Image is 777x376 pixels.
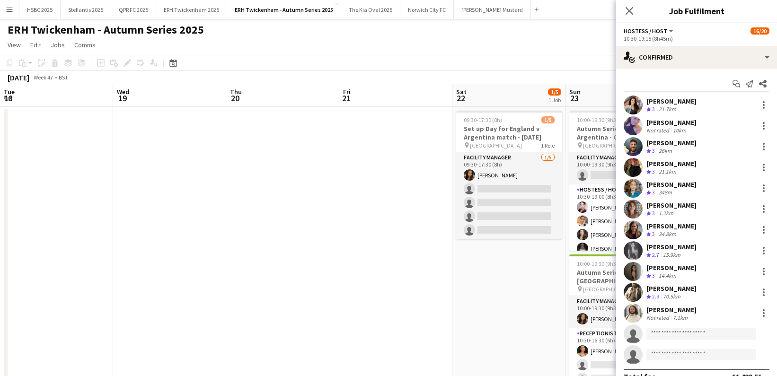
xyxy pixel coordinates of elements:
span: 3 [652,189,655,196]
div: 21.1km [657,168,678,176]
div: 15.9km [661,251,682,259]
div: [PERSON_NAME] [646,263,697,272]
span: 3 [652,230,655,237]
div: Not rated [646,314,671,321]
a: Edit [26,39,45,51]
div: [PERSON_NAME] [646,306,697,314]
span: Hostess / Host [624,27,667,35]
div: 10:30-19:15 (8h45m) [624,35,769,42]
span: Tue [4,87,15,96]
a: Jobs [47,39,69,51]
div: [PERSON_NAME] [646,201,697,210]
h3: Set up Day for England v Argentina match - [DATE] [456,124,562,141]
div: 34.8km [657,230,678,238]
button: ERH Twickenham - Autumn Series 2025 [227,0,341,19]
div: BST [59,74,68,81]
h3: Autumn Series [GEOGRAPHIC_DATA] v [GEOGRAPHIC_DATA]- Gate 1 ([GEOGRAPHIC_DATA]) - [DATE] [569,268,675,285]
div: [PERSON_NAME] [646,139,697,147]
span: Sun [569,87,581,96]
span: 16/20 [751,27,769,35]
span: 10:00-19:30 (9h30m) [577,116,626,123]
button: HSBC 2025 [19,0,61,19]
span: 21 [342,93,351,104]
span: 09:30-17:30 (8h) [464,116,502,123]
div: 348m [657,189,674,197]
h3: Autumn Series England v Argentina - Captain's Club (North Stand) - [DATE] [569,124,675,141]
span: 3 [652,147,655,154]
span: 2.7 [652,251,659,258]
span: 3 [652,168,655,175]
span: 1/5 [541,116,555,123]
app-card-role: Facility Manager0/110:00-19:30 (9h30m) [569,152,675,184]
app-card-role: Facility Manager1/110:00-19:30 (9h30m)[PERSON_NAME] [569,296,675,328]
h3: Job Fulfilment [616,5,777,17]
span: 22 [455,93,467,104]
span: 18 [2,93,15,104]
div: 10km [671,127,688,134]
button: Norwich City FC [400,0,454,19]
span: 2.9 [652,293,659,300]
button: [PERSON_NAME] Mustard [454,0,531,19]
div: 70.5km [661,293,682,301]
span: 23 [568,93,581,104]
app-job-card: 09:30-17:30 (8h)1/5Set up Day for England v Argentina match - [DATE] [GEOGRAPHIC_DATA]1 RoleFacil... [456,111,562,239]
div: [PERSON_NAME] [646,222,697,230]
div: 26km [657,147,674,155]
span: [GEOGRAPHIC_DATA] [583,286,635,293]
div: 1.2km [657,210,675,218]
div: 1 Job [548,96,561,104]
div: Confirmed [616,46,777,69]
div: 7.1km [671,314,689,321]
span: 3 [652,210,655,217]
button: Hostess / Host [624,27,675,35]
span: 1/5 [548,88,561,96]
span: [GEOGRAPHIC_DATA] [470,142,522,149]
div: 14.4km [657,272,678,280]
span: Week 47 [31,74,55,81]
div: [PERSON_NAME] [646,159,697,168]
span: Fri [343,87,351,96]
div: [PERSON_NAME] [646,284,697,293]
span: Sat [456,87,467,96]
div: [PERSON_NAME] [646,97,697,105]
span: 3 [652,105,655,113]
span: Wed [117,87,129,96]
div: 21.7km [657,105,678,114]
div: [PERSON_NAME] [646,118,697,127]
span: [GEOGRAPHIC_DATA] [583,142,635,149]
button: QPR FC 2025 [111,0,156,19]
button: ERH Twickenham 2025 [156,0,227,19]
app-card-role: Facility Manager1/509:30-17:30 (8h)[PERSON_NAME] [456,152,562,239]
span: 20 [229,93,242,104]
div: [DATE] [8,73,29,82]
div: [PERSON_NAME] [646,243,697,251]
span: Jobs [51,41,65,49]
a: View [4,39,25,51]
span: 3 [652,272,655,279]
h1: ERH Twickenham - Autumn Series 2025 [8,23,204,37]
a: Comms [71,39,99,51]
button: The Kia Oval 2025 [341,0,400,19]
span: 1 Role [541,142,555,149]
span: Comms [74,41,96,49]
div: [PERSON_NAME] [646,180,697,189]
span: 10:00-19:30 (9h30m) [577,260,626,267]
span: Thu [230,87,242,96]
div: Not rated [646,127,671,134]
button: Stellantis 2025 [61,0,111,19]
span: 19 [115,93,129,104]
app-job-card: 10:00-19:30 (9h30m)12/18Autumn Series England v Argentina - Captain's Club (North Stand) - [DATE]... [569,111,675,251]
span: View [8,41,21,49]
span: Edit [30,41,41,49]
